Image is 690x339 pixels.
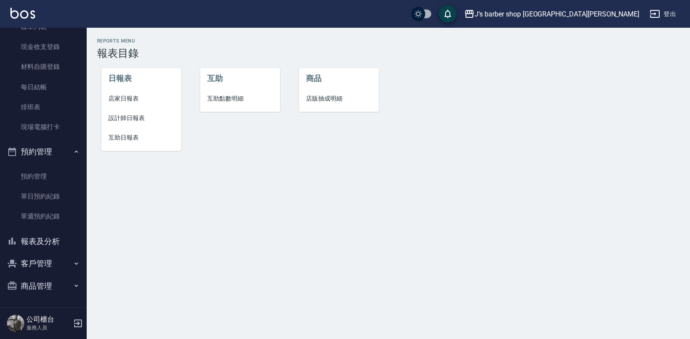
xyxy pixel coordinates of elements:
a: 單日預約紀錄 [3,186,83,206]
a: 排班表 [3,97,83,117]
span: 店家日報表 [108,94,174,103]
a: 設計師日報表 [101,108,181,128]
a: 每日結帳 [3,77,83,97]
button: save [439,5,456,23]
img: Person [7,315,24,332]
a: 預約管理 [3,166,83,186]
a: 現場電腦打卡 [3,117,83,137]
img: Logo [10,8,35,19]
a: 店家日報表 [101,89,181,108]
li: 互助 [200,68,280,89]
h5: 公司櫃台 [26,315,71,324]
button: 登出 [646,6,680,22]
h2: Reports Menu [97,38,680,44]
li: 商品 [299,68,379,89]
span: 店販抽成明細 [306,94,372,103]
a: 單週預約紀錄 [3,206,83,226]
a: 現金收支登錄 [3,37,83,57]
a: 互助點數明細 [200,89,280,108]
span: 互助日報表 [108,133,174,142]
button: 商品管理 [3,275,83,297]
a: 材料自購登錄 [3,57,83,77]
div: J’s barber shop [GEOGRAPHIC_DATA][PERSON_NAME] [475,9,639,20]
li: 日報表 [101,68,181,89]
p: 服務人員 [26,324,71,332]
button: 客戶管理 [3,252,83,275]
button: J’s barber shop [GEOGRAPHIC_DATA][PERSON_NAME] [461,5,643,23]
button: 報表及分析 [3,230,83,253]
a: 互助日報表 [101,128,181,147]
h3: 報表目錄 [97,47,680,59]
button: 預約管理 [3,140,83,163]
a: 店販抽成明細 [299,89,379,108]
span: 設計師日報表 [108,114,174,123]
span: 互助點數明細 [207,94,273,103]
